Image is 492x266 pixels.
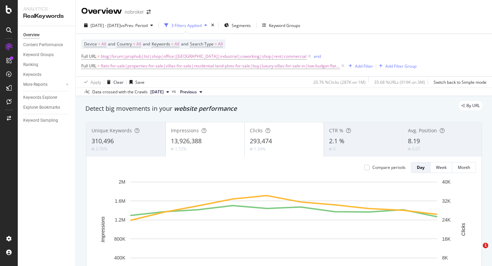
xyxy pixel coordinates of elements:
[221,20,254,31] button: Segments
[101,52,306,61] span: blog|forum|prophub|list|shop|office|[GEOGRAPHIC_DATA]|industrial|coworking|shop|rent|commercial
[23,5,70,12] div: Analytics
[23,41,63,49] div: Content Performance
[314,53,321,59] button: and
[483,243,488,248] span: 1
[180,89,197,95] span: Previous
[329,148,332,150] img: Equal
[133,41,135,47] span: =
[135,79,145,85] div: Save
[408,127,437,134] span: Avg. Position
[114,236,125,242] text: 800K
[469,243,485,259] iframe: Intercom live chat
[346,62,373,70] button: Add Filter
[115,198,125,204] text: 1.6M
[91,79,101,85] div: Apply
[417,164,425,170] div: Day
[84,41,97,47] span: Device
[254,146,265,152] div: 1.34%
[23,104,71,111] a: Explorer Bookmarks
[412,146,420,152] div: 0.07
[23,31,40,39] div: Overview
[136,39,141,49] span: All
[150,89,164,95] span: 2025 Sep. 1st
[190,41,214,47] span: Search Type
[218,39,223,49] span: All
[23,61,71,68] a: Ranking
[177,88,205,96] button: Previous
[92,148,94,150] img: Equal
[23,31,71,39] a: Overview
[430,162,452,173] button: Week
[452,162,476,173] button: Month
[23,81,47,88] div: More Reports
[23,104,60,111] div: Explorer Bookmarks
[23,94,57,101] div: Keywords Explorer
[147,10,151,14] div: arrow-right-arrow-left
[23,61,38,68] div: Ranking
[97,63,100,69] span: =
[355,63,373,69] div: Add Filter
[461,223,466,236] text: Clicks
[329,137,344,145] span: 2.1 %
[333,146,336,152] div: 0
[442,198,451,204] text: 32K
[127,77,145,88] button: Save
[113,79,124,85] div: Clear
[23,51,54,58] div: Keyword Groups
[269,23,300,28] div: Keyword Groups
[458,164,470,170] div: Month
[411,162,430,173] button: Day
[104,77,124,88] button: Clear
[23,51,71,58] a: Keyword Groups
[101,61,340,71] span: flats-for-sale|properties-for-sale|villas-for-sale|residential-land-plots-for-sale|buy|luxury-vil...
[96,146,107,152] div: 2.76%
[171,137,202,145] span: 13,926,388
[23,71,71,78] a: Keywords
[92,127,132,134] span: Unique Keywords
[259,20,303,31] button: Keyword Groups
[442,236,451,242] text: 16K
[152,41,170,47] span: Keywords
[374,79,425,85] div: 35.68 % URLs ( 919K on 3M )
[92,137,114,145] span: 310,496
[23,117,71,124] a: Keyword Sampling
[81,53,96,59] span: Full URL
[114,255,125,261] text: 400K
[372,164,406,170] div: Compare periods
[232,23,251,28] span: Segments
[108,41,115,47] span: and
[250,127,263,134] span: Clicks
[385,63,416,69] div: Add Filter Group
[121,23,148,28] span: vs Prev. Period
[329,127,343,134] span: CTR %
[117,41,132,47] span: Country
[408,148,411,150] img: Equal
[125,9,144,15] div: nobroker
[23,117,58,124] div: Keyword Sampling
[442,179,451,185] text: 40K
[91,23,121,28] span: [DATE] - [DATE]
[436,164,447,170] div: Week
[23,41,71,49] a: Content Performance
[171,41,174,47] span: =
[172,88,177,94] span: vs
[81,20,156,31] button: [DATE] - [DATE]vsPrev. Period
[171,127,199,134] span: Impressions
[23,81,64,88] a: More Reports
[171,23,202,28] div: 3 Filters Applied
[250,137,272,145] span: 293,474
[466,104,480,108] span: By URL
[23,71,41,78] div: Keywords
[175,146,187,152] div: 1.72%
[175,39,179,49] span: All
[115,217,125,223] text: 1.2M
[119,179,125,185] text: 2M
[459,101,482,110] div: legacy label
[92,89,148,95] div: Data crossed with the Crawls
[98,41,100,47] span: =
[162,20,210,31] button: 3 Filters Applied
[376,62,416,70] button: Add Filter Group
[250,148,252,150] img: Equal
[313,79,366,85] div: 20.76 % Clicks ( 287K on 1M )
[23,94,71,101] a: Keywords Explorer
